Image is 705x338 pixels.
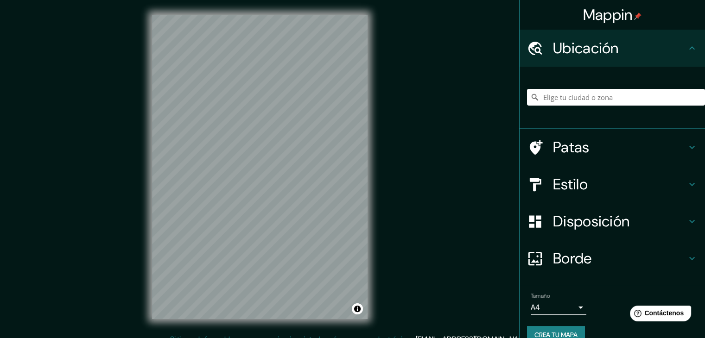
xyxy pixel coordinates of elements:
font: Tamaño [531,292,550,300]
div: Disposición [520,203,705,240]
iframe: Lanzador de widgets de ayuda [622,302,695,328]
font: Disposición [553,212,629,231]
img: pin-icon.png [634,13,641,20]
font: A4 [531,302,540,312]
canvas: Mapa [152,15,368,319]
font: Estilo [553,175,588,194]
font: Ubicación [553,38,619,58]
div: Borde [520,240,705,277]
font: Patas [553,138,590,157]
font: Borde [553,249,592,268]
div: Ubicación [520,30,705,67]
button: Activar o desactivar atribución [352,303,363,314]
div: A4 [531,300,586,315]
div: Patas [520,129,705,166]
div: Estilo [520,166,705,203]
font: Mappin [583,5,633,25]
input: Elige tu ciudad o zona [527,89,705,106]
